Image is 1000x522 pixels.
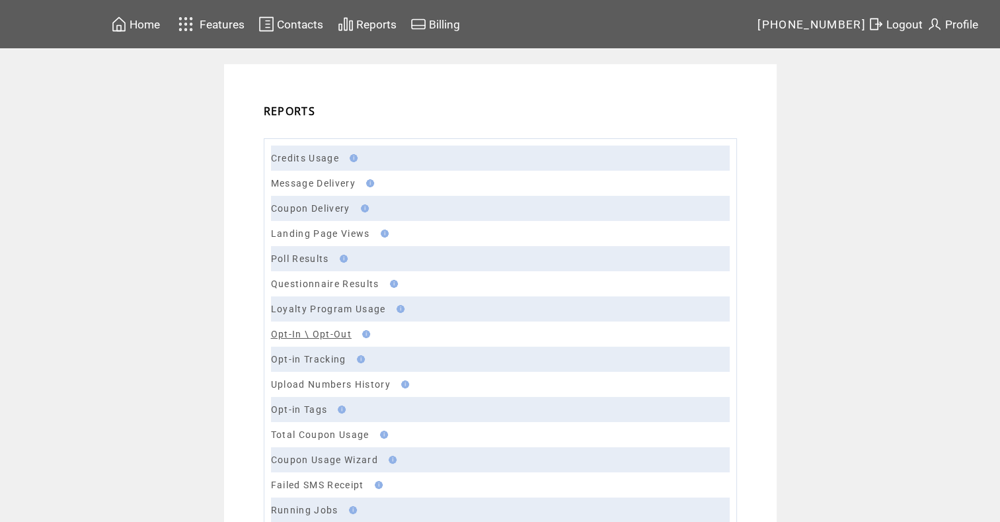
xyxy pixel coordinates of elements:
[376,431,388,439] img: help.gif
[397,380,409,388] img: help.gif
[271,178,356,189] a: Message Delivery
[271,228,370,239] a: Landing Page Views
[271,505,338,515] a: Running Jobs
[393,305,404,313] img: help.gif
[371,481,383,489] img: help.gif
[886,18,923,31] span: Logout
[358,330,370,338] img: help.gif
[410,16,426,32] img: creidtcard.svg
[429,18,460,31] span: Billing
[925,14,980,34] a: Profile
[130,18,160,31] span: Home
[338,16,354,32] img: chart.svg
[109,14,162,34] a: Home
[271,253,329,264] a: Poll Results
[271,429,369,440] a: Total Coupon Usage
[174,13,198,35] img: features.svg
[111,16,127,32] img: home.svg
[173,11,247,37] a: Features
[277,18,323,31] span: Contacts
[927,16,942,32] img: profile.svg
[256,14,325,34] a: Contacts
[866,14,925,34] a: Logout
[336,255,348,263] img: help.gif
[362,179,374,187] img: help.gif
[271,354,346,365] a: Opt-in Tracking
[345,506,357,514] img: help.gif
[408,14,462,34] a: Billing
[200,18,245,31] span: Features
[264,104,315,118] span: REPORTS
[385,456,397,464] img: help.gif
[271,379,391,390] a: Upload Numbers History
[945,18,978,31] span: Profile
[346,154,358,162] img: help.gif
[356,18,397,31] span: Reports
[271,404,328,415] a: Opt-in Tags
[271,203,350,214] a: Coupon Delivery
[271,279,379,289] a: Questionnaire Results
[357,204,369,212] img: help.gif
[271,304,386,314] a: Loyalty Program Usage
[271,153,339,163] a: Credits Usage
[271,455,378,465] a: Coupon Usage Wizard
[868,16,884,32] img: exit.svg
[377,230,389,238] img: help.gif
[334,406,346,413] img: help.gif
[336,14,399,34] a: Reports
[271,480,364,490] a: Failed SMS Receipt
[258,16,274,32] img: contacts.svg
[271,329,352,339] a: Opt-In \ Opt-Out
[353,355,365,363] img: help.gif
[757,18,866,31] span: [PHONE_NUMBER]
[386,280,398,288] img: help.gif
